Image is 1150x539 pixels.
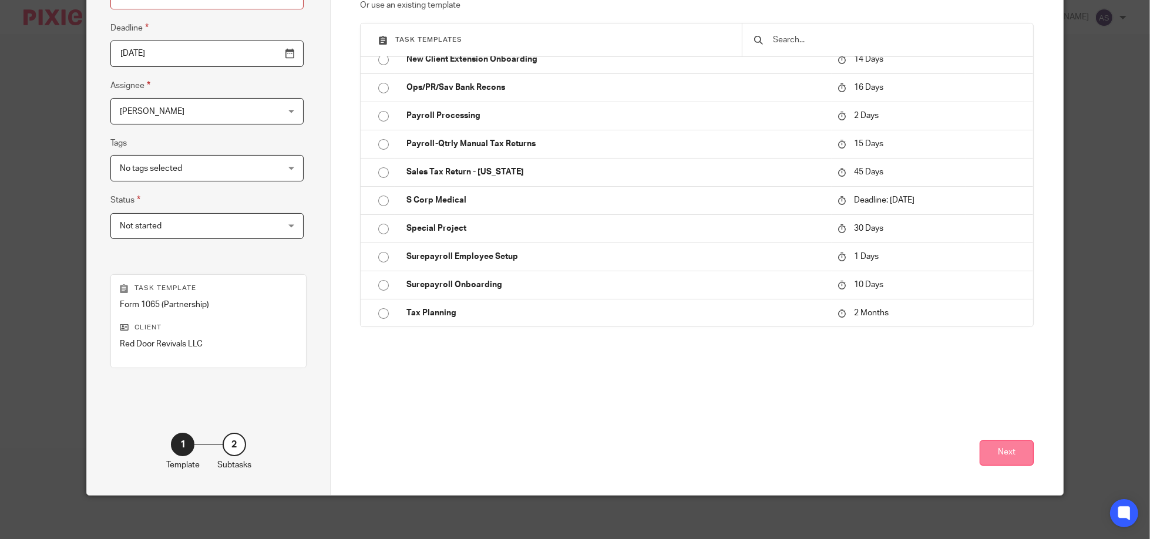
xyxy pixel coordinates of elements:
p: Payroll Processing [406,110,825,122]
input: Search... [772,33,1021,46]
p: Special Project [406,223,825,234]
span: [PERSON_NAME] [120,107,184,116]
label: Tags [110,137,127,149]
p: Form 1065 (Partnership) [120,299,298,311]
div: 2 [223,433,246,456]
span: 16 Days [854,83,883,92]
span: Not started [120,222,162,230]
div: 1 [171,433,194,456]
p: Client [120,323,298,332]
p: New Client Extension Onboarding [406,53,825,65]
span: 15 Days [854,140,883,148]
span: 1 Days [854,252,879,261]
p: S Corp Medical [406,194,825,206]
label: Deadline [110,21,149,35]
p: Sales Tax Return - [US_STATE] [406,166,825,178]
p: Surepayroll Onboarding [406,279,825,291]
label: Status [110,193,140,207]
p: Template [166,459,200,471]
p: Tax Planning [406,307,825,319]
span: 45 Days [854,168,883,176]
span: 14 Days [854,55,883,63]
p: Red Door Revivals LLC [120,338,298,350]
span: 2 Months [854,309,889,318]
label: Assignee [110,79,150,92]
span: Deadline: [DATE] [854,196,914,204]
span: Task templates [395,36,462,43]
p: Subtasks [217,459,251,471]
span: 30 Days [854,224,883,233]
p: Task template [120,284,298,293]
input: Pick a date [110,41,304,67]
span: No tags selected [120,164,182,173]
button: Next [980,440,1034,466]
span: 2 Days [854,112,879,120]
p: Ops/PR/Sav Bank Recons [406,82,825,93]
p: Surepayroll Employee Setup [406,251,825,262]
span: 10 Days [854,281,883,289]
p: Payroll-Qtrly Manual Tax Returns [406,138,825,150]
